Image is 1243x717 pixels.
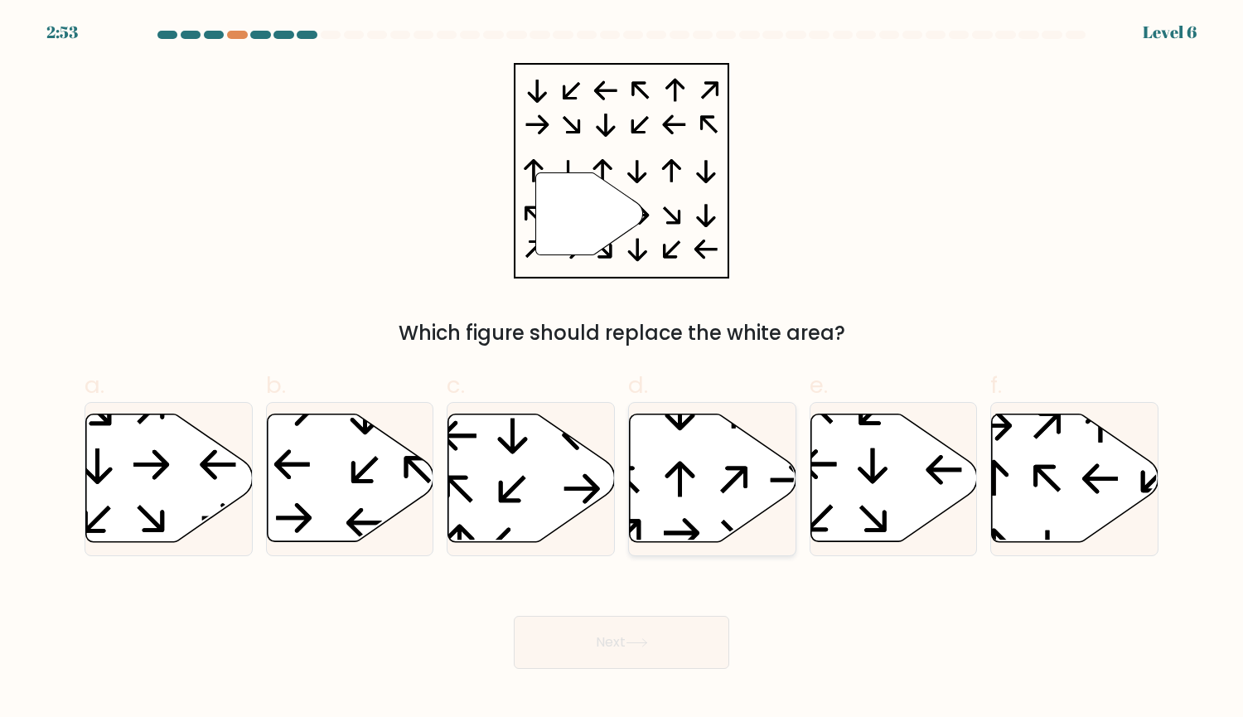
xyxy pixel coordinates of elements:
span: d. [628,369,648,401]
span: b. [266,369,286,401]
span: f. [990,369,1002,401]
span: a. [85,369,104,401]
span: e. [810,369,828,401]
span: c. [447,369,465,401]
div: Level 6 [1143,20,1197,45]
div: Which figure should replace the white area? [94,318,1149,348]
div: 2:53 [46,20,78,45]
button: Next [514,616,729,669]
g: " [536,172,643,254]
